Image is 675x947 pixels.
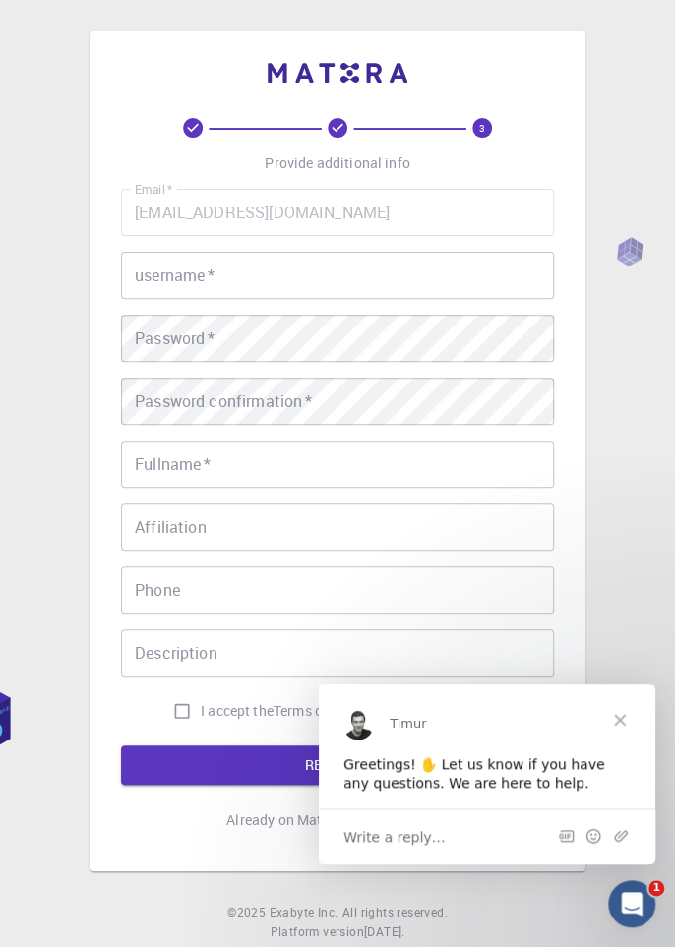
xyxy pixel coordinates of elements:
[342,903,448,922] span: All rights reserved.
[201,701,274,721] span: I accept the
[121,745,554,785] button: REGISTER
[364,922,405,942] a: [DATE].
[270,922,363,942] span: Platform version
[479,121,485,135] text: 3
[226,810,350,830] p: Already on Mat3ra?
[270,903,338,922] a: Exabyte Inc.
[270,904,338,919] span: Exabyte Inc.
[274,701,485,721] a: Terms of Service / Privacy Policy*
[319,684,655,864] iframe: Intercom live chat message
[274,701,485,721] p: Terms of Service / Privacy Policy *
[227,903,269,922] span: © 2025
[135,181,172,198] label: Email
[265,153,409,173] p: Provide additional info
[608,880,655,927] iframe: Intercom live chat
[364,923,405,939] span: [DATE] .
[648,880,664,896] span: 1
